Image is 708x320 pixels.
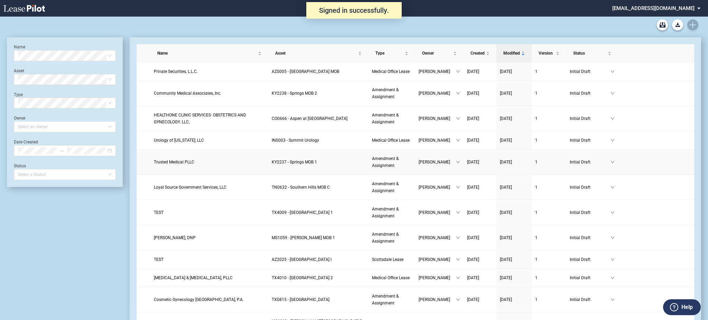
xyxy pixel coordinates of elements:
span: [DATE] [500,235,512,240]
a: AZ0005 - [GEOGRAPHIC_DATA] MOB [272,68,365,75]
a: [DATE] [467,159,493,166]
span: 1 [535,185,538,190]
span: down [611,276,615,280]
a: TEST [154,256,265,263]
span: AZ2025 - Medical Plaza I [272,257,332,262]
span: Initial Draft [570,159,611,166]
label: Asset [14,68,24,73]
span: down [611,210,615,215]
a: [DATE] [467,184,493,191]
span: Type [375,50,403,57]
span: 1 [535,257,538,262]
span: [DATE] [467,138,479,143]
span: Amendment & Assignment [372,294,399,305]
span: down [456,116,460,121]
span: Alanna Wright, DNP [154,235,196,240]
div: Signed in successfully. [306,2,402,19]
a: [DATE] [500,274,528,281]
span: Status [573,50,606,57]
a: [DATE] [500,234,528,241]
span: [DATE] [500,185,512,190]
a: 1 [535,115,563,122]
span: TX4010 - Southwest Plaza 2 [272,275,333,280]
a: Amendment & Assignment [372,206,412,219]
a: [DATE] [500,159,528,166]
a: Loyal Source Government Services, LLC [154,184,265,191]
span: [PERSON_NAME] [419,68,456,75]
a: Scottsdale Lease [372,256,412,263]
span: down [456,298,460,302]
span: Private Securities, L.L.C. [154,69,198,74]
span: Amendment & Assignment [372,156,399,168]
span: down [456,69,460,74]
span: [DATE] [467,235,479,240]
span: [DATE] [467,160,479,164]
span: Version [539,50,555,57]
th: Owner [415,44,464,63]
span: [DATE] [467,297,479,302]
a: [DATE] [467,137,493,144]
a: AZ2025 - [GEOGRAPHIC_DATA] I [272,256,365,263]
span: 1 [535,297,538,302]
span: Urology of Indiana, LLC [154,138,204,143]
a: [DATE] [467,274,493,281]
label: Owner [14,116,26,121]
span: Community Medical Associates, Inc. [154,91,221,96]
a: Medical Office Lease [372,274,412,281]
span: Amendment & Assignment [372,181,399,193]
span: TX4009 - Southwest Plaza 1 [272,210,333,215]
a: [DATE] [500,256,528,263]
span: MS1059 - Jackson MOB 1 [272,235,335,240]
a: [DATE] [467,68,493,75]
span: TEST [154,257,164,262]
a: HEALTHONE CLINIC SERVICES· OBSTETRICS AND GYNECOLOGY. LLC, [154,112,265,125]
span: Amendment & Assignment [372,113,399,124]
span: [DATE] [500,69,512,74]
a: Amendment & Assignment [372,86,412,100]
span: 1 [535,160,538,164]
span: 1 [535,91,538,96]
span: CO0666 - Aspen at Sky Ridge [272,116,347,121]
span: [DATE] [467,69,479,74]
a: [DATE] [467,115,493,122]
a: [DATE] [500,115,528,122]
button: Help [663,299,701,315]
span: Name [157,50,257,57]
a: [DATE] [500,209,528,216]
a: KY2237 - Springs MOB 1 [272,159,365,166]
span: 1 [535,210,538,215]
a: Amendment & Assignment [372,180,412,194]
a: 1 [535,209,563,216]
span: 1 [535,116,538,121]
span: Initial Draft [570,296,611,303]
span: [PERSON_NAME] [419,296,456,303]
span: [DATE] [467,210,479,215]
th: Name [150,44,268,63]
a: [DATE] [467,234,493,241]
span: Trusted Medical PLLC [154,160,194,164]
label: Status [14,163,26,168]
label: Date Created [14,140,38,144]
span: [DATE] [467,275,479,280]
a: Medical Office Lease [372,137,412,144]
span: HEALTHONE CLINIC SERVICES· OBSTETRICS AND GYNECOLOGY. LLC, [154,113,246,124]
span: Medical Office Lease [372,275,410,280]
span: [PERSON_NAME] [419,159,456,166]
span: [PERSON_NAME] [419,115,456,122]
span: IN0003 - Summit Urology [272,138,319,143]
a: Trusted Medical PLLC [154,159,265,166]
a: 1 [535,159,563,166]
span: [DATE] [500,160,512,164]
span: down [456,138,460,142]
a: [DATE] [467,256,493,263]
label: Name [14,45,25,49]
a: Amendment & Assignment [372,231,412,245]
a: 1 [535,234,563,241]
span: [DATE] [500,297,512,302]
label: Type [14,92,23,97]
span: Amendment & Assignment [372,207,399,218]
span: down [611,257,615,262]
a: [DATE] [467,296,493,303]
th: Type [369,44,415,63]
span: KY2238 - Springs MOB 2 [272,91,317,96]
